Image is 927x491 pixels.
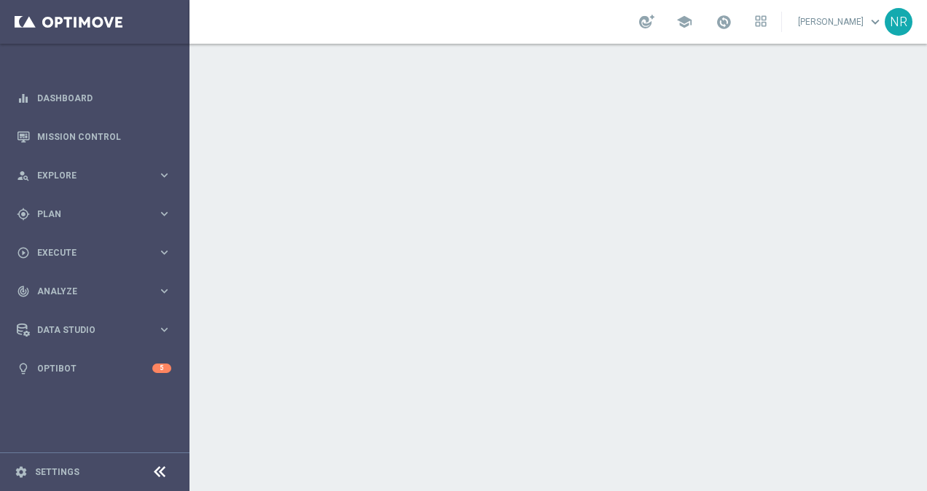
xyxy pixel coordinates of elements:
i: keyboard_arrow_right [157,323,171,337]
i: play_circle_outline [17,246,30,259]
div: 5 [152,364,171,373]
span: keyboard_arrow_down [867,14,883,30]
button: play_circle_outline Execute keyboard_arrow_right [16,247,172,259]
a: Dashboard [37,79,171,117]
div: Execute [17,246,157,259]
span: Plan [37,210,157,219]
div: NR [885,8,912,36]
i: track_changes [17,285,30,298]
i: lightbulb [17,362,30,375]
span: Execute [37,248,157,257]
div: Explore [17,169,157,182]
a: [PERSON_NAME]keyboard_arrow_down [797,11,885,33]
div: Optibot [17,349,171,388]
span: school [676,14,692,30]
span: Data Studio [37,326,157,334]
button: Data Studio keyboard_arrow_right [16,324,172,336]
div: Data Studio [17,323,157,337]
i: keyboard_arrow_right [157,245,171,259]
div: Mission Control [17,117,171,156]
i: person_search [17,169,30,182]
i: keyboard_arrow_right [157,284,171,298]
span: Analyze [37,287,157,296]
i: keyboard_arrow_right [157,168,171,182]
div: Plan [17,208,157,221]
i: equalizer [17,92,30,105]
div: Analyze [17,285,157,298]
i: keyboard_arrow_right [157,207,171,221]
a: Settings [35,468,79,476]
button: track_changes Analyze keyboard_arrow_right [16,286,172,297]
span: Explore [37,171,157,180]
i: gps_fixed [17,208,30,221]
button: Mission Control [16,131,172,143]
button: gps_fixed Plan keyboard_arrow_right [16,208,172,220]
button: lightbulb Optibot 5 [16,363,172,374]
a: Mission Control [37,117,171,156]
i: settings [15,466,28,479]
button: equalizer Dashboard [16,93,172,104]
div: Dashboard [17,79,171,117]
a: Optibot [37,349,152,388]
button: person_search Explore keyboard_arrow_right [16,170,172,181]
